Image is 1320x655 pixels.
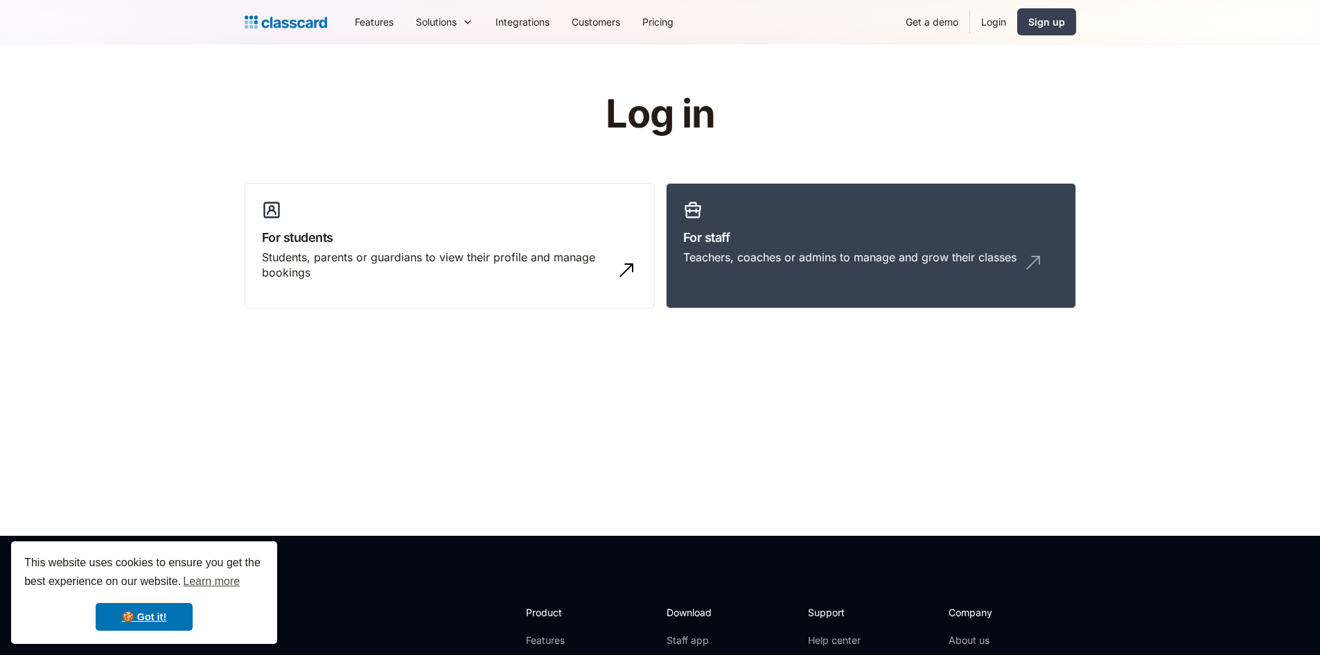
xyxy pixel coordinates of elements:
[344,6,405,37] a: Features
[245,12,327,32] a: home
[1028,15,1065,29] div: Sign up
[440,93,880,136] h1: Log in
[1017,8,1076,35] a: Sign up
[949,634,1041,647] a: About us
[24,554,264,592] span: This website uses cookies to ensure you get the best experience on our website.
[484,6,561,37] a: Integrations
[683,250,1017,265] div: Teachers, coaches or admins to manage and grow their classes
[262,250,610,281] div: Students, parents or guardians to view their profile and manage bookings
[808,605,864,620] h2: Support
[631,6,685,37] a: Pricing
[895,6,969,37] a: Get a demo
[561,6,631,37] a: Customers
[526,605,600,620] h2: Product
[667,634,723,647] a: Staff app
[667,605,723,620] h2: Download
[666,183,1076,309] a: For staffTeachers, coaches or admins to manage and grow their classes
[970,6,1017,37] a: Login
[808,634,864,647] a: Help center
[526,634,600,647] a: Features
[181,571,242,592] a: learn more about cookies
[683,228,1059,247] h3: For staff
[245,183,655,309] a: For studentsStudents, parents or guardians to view their profile and manage bookings
[416,15,457,29] div: Solutions
[96,603,193,631] a: dismiss cookie message
[262,228,637,247] h3: For students
[949,605,1041,620] h2: Company
[11,541,277,644] div: cookieconsent
[405,6,484,37] div: Solutions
